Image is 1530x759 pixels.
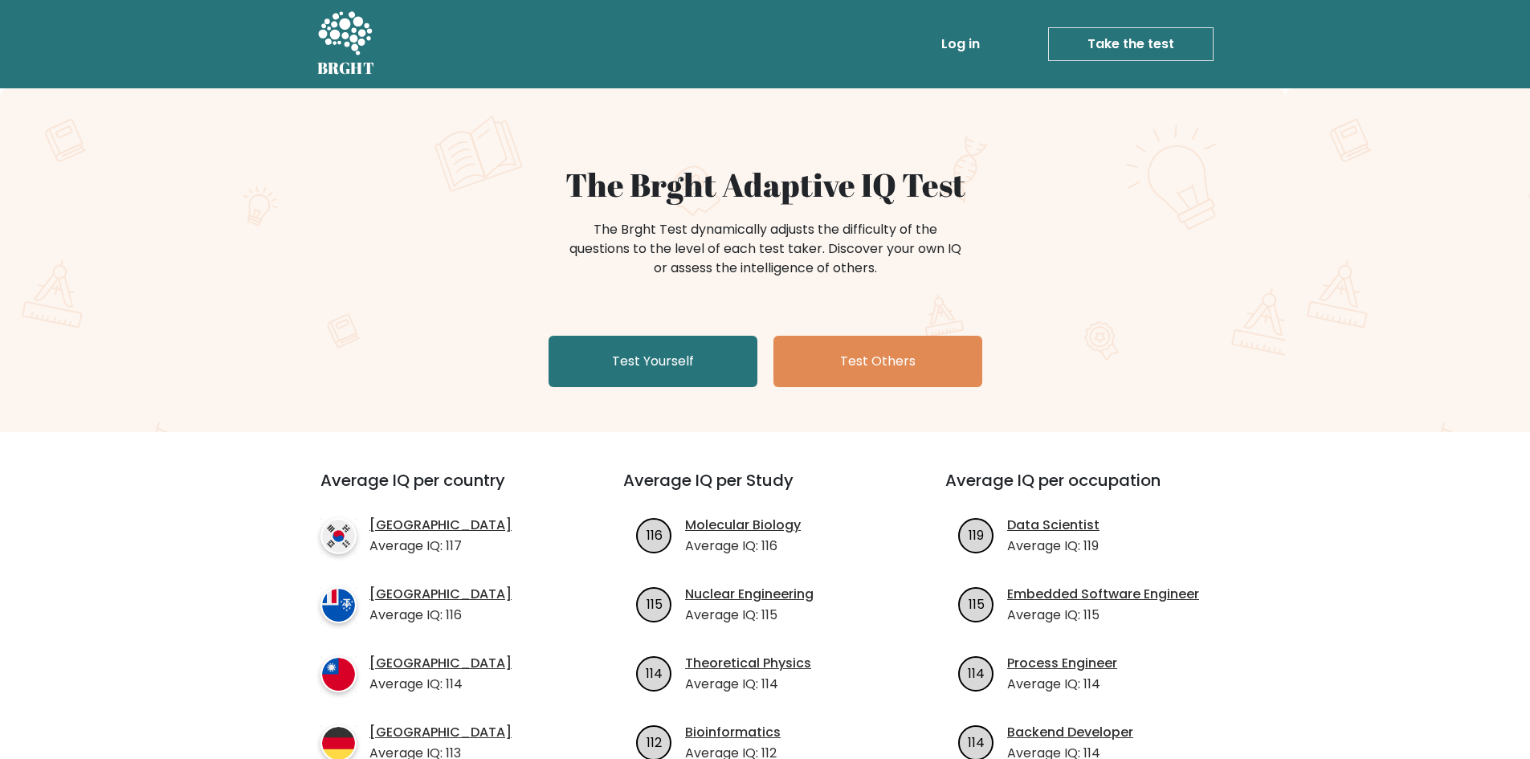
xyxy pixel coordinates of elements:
a: Backend Developer [1007,723,1133,742]
a: Nuclear Engineering [685,585,814,604]
text: 114 [968,663,985,682]
h1: The Brght Adaptive IQ Test [373,165,1157,204]
a: Take the test [1048,27,1214,61]
a: Process Engineer [1007,654,1117,673]
text: 114 [968,732,985,751]
img: country [320,656,357,692]
img: country [320,587,357,623]
p: Average IQ: 117 [369,537,512,556]
p: Average IQ: 114 [685,675,811,694]
a: [GEOGRAPHIC_DATA] [369,654,512,673]
a: Test Yourself [549,336,757,387]
text: 115 [969,594,985,613]
a: Theoretical Physics [685,654,811,673]
p: Average IQ: 115 [685,606,814,625]
a: [GEOGRAPHIC_DATA] [369,723,512,742]
h3: Average IQ per occupation [945,471,1229,509]
a: Data Scientist [1007,516,1100,535]
p: Average IQ: 114 [1007,675,1117,694]
div: The Brght Test dynamically adjusts the difficulty of the questions to the level of each test take... [565,220,966,278]
a: [GEOGRAPHIC_DATA] [369,516,512,535]
text: 114 [646,663,663,682]
img: country [320,518,357,554]
p: Average IQ: 116 [369,606,512,625]
a: Test Others [773,336,982,387]
a: Bioinformatics [685,723,781,742]
a: Embedded Software Engineer [1007,585,1199,604]
a: Molecular Biology [685,516,801,535]
h3: Average IQ per Study [623,471,907,509]
a: Log in [935,28,986,60]
a: [GEOGRAPHIC_DATA] [369,585,512,604]
p: Average IQ: 115 [1007,606,1199,625]
text: 115 [647,594,663,613]
p: Average IQ: 116 [685,537,801,556]
p: Average IQ: 114 [369,675,512,694]
p: Average IQ: 119 [1007,537,1100,556]
h5: BRGHT [317,59,375,78]
h3: Average IQ per country [320,471,565,509]
text: 116 [647,525,663,544]
text: 119 [969,525,984,544]
a: BRGHT [317,6,375,82]
text: 112 [647,732,662,751]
